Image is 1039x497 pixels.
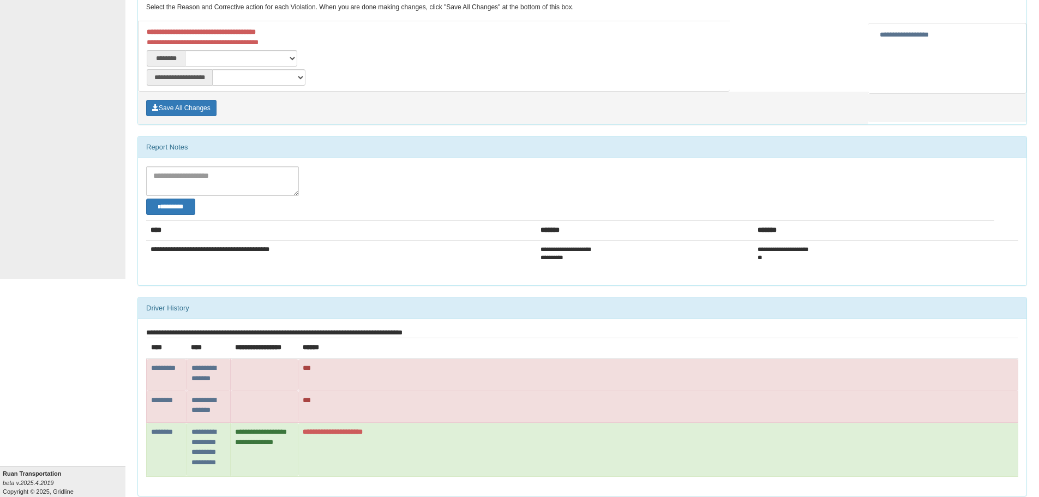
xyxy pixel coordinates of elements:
i: beta v.2025.4.2019 [3,480,53,486]
div: Report Notes [138,136,1026,158]
div: Copyright © 2025, Gridline [3,469,125,496]
button: Save [146,100,217,116]
div: Driver History [138,297,1026,319]
b: Ruan Transportation [3,470,62,477]
button: Change Filter Options [146,199,195,215]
